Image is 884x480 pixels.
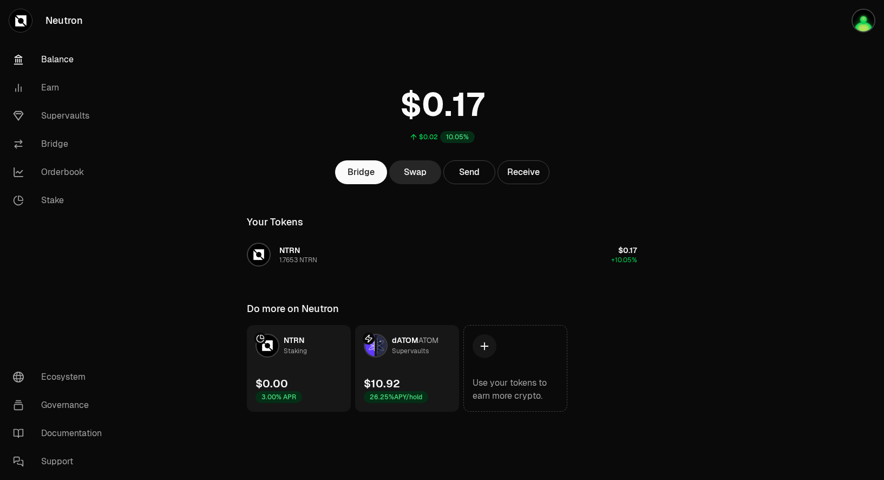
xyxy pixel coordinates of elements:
a: Orderbook [4,158,117,186]
a: Bridge [335,160,387,184]
a: NTRN LogoNTRNStaking$0.003.00% APR [247,325,351,412]
div: $10.92 [364,376,400,391]
a: dATOM LogoATOM LogodATOMATOMSupervaults$10.9226.25%APY/hold [355,325,459,412]
a: Stake [4,186,117,215]
div: 26.25% APY/hold [364,391,428,403]
span: NTRN [279,245,300,255]
a: Earn [4,74,117,102]
a: Support [4,447,117,476]
div: 3.00% APR [256,391,302,403]
a: Governance [4,391,117,419]
button: NTRN LogoNTRN1.7653 NTRN$0.17+10.05% [240,238,644,271]
div: 1.7653 NTRN [279,256,317,264]
div: Supervaults [392,346,429,356]
a: Documentation [4,419,117,447]
div: Your Tokens [247,215,303,230]
a: Supervaults [4,102,117,130]
a: Balance [4,46,117,74]
div: $0.02 [419,133,438,141]
a: Bridge [4,130,117,158]
div: Use your tokens to earn more crypto. [473,377,558,403]
img: dATOM Logo [365,335,375,356]
img: STORE [852,9,875,33]
span: $0.17 [618,245,637,255]
img: NTRN Logo [257,335,278,356]
button: Send [443,160,495,184]
span: dATOM [392,335,418,345]
div: Staking [284,346,307,356]
img: NTRN Logo [248,244,270,265]
span: ATOM [418,335,438,345]
div: $0.00 [256,376,288,391]
div: Do more on Neutron [247,301,339,316]
a: Ecosystem [4,363,117,391]
img: ATOM Logo [377,335,387,356]
button: Receive [497,160,549,184]
a: Swap [389,160,441,184]
span: NTRN [284,335,304,345]
div: 10.05% [440,131,475,143]
span: +10.05% [611,256,637,264]
a: Use your tokens to earn more crypto. [463,325,567,412]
